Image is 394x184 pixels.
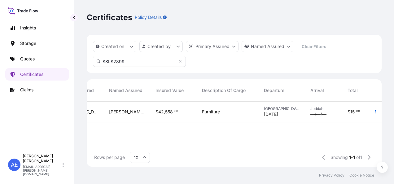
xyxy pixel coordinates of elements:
span: Furniture [202,109,220,115]
p: Clear Filters [302,43,326,50]
input: Search Certificate or Reference... [93,56,186,67]
span: of 1 [356,154,362,160]
span: Jeddah [310,106,338,111]
span: 15 [350,110,355,114]
p: Policy Details [135,14,162,20]
a: Certificates [5,68,69,81]
span: . [355,110,356,112]
button: Clear Filters [296,42,331,51]
button: distributor Filter options [186,41,239,52]
button: createdBy Filter options [139,41,183,52]
a: Privacy Policy [319,173,344,178]
p: Certificates [20,71,43,77]
p: Certificates [87,12,132,22]
span: Departure [264,87,284,94]
p: Storage [20,40,36,46]
p: [EMAIL_ADDRESS][PERSON_NAME][DOMAIN_NAME] [23,165,61,176]
a: Storage [5,37,69,50]
span: Named Assured [109,87,142,94]
p: Claims [20,87,33,93]
button: cargoOwner Filter options [242,41,293,52]
span: . [173,110,174,112]
span: [GEOGRAPHIC_DATA] [264,106,300,111]
a: Cookie Notice [349,173,374,178]
span: $ [155,110,158,114]
span: $ [348,110,350,114]
span: Total [348,87,358,94]
p: Named Assured [251,43,284,50]
span: Arrival [310,87,324,94]
span: [DATE] [264,111,278,117]
p: Insights [20,25,36,31]
span: —/—/— [310,111,326,117]
span: Rows per page [94,154,125,160]
a: Claims [5,84,69,96]
p: Primary Assured [195,43,230,50]
span: , [164,110,165,114]
p: [PERSON_NAME] [PERSON_NAME] [23,154,61,164]
a: Quotes [5,53,69,65]
span: 42 [158,110,164,114]
span: 00 [356,110,360,112]
span: AE [11,162,18,168]
span: Showing [331,154,348,160]
span: Description Of Cargo [202,87,246,94]
span: Insured Value [155,87,184,94]
span: 00 [174,110,178,112]
p: Quotes [20,56,35,62]
span: 1-1 [349,154,355,160]
span: [PERSON_NAME] [PERSON_NAME] [PERSON_NAME] [109,109,146,115]
button: createdOn Filter options [93,41,136,52]
span: 558 [165,110,173,114]
p: Created by [147,43,171,50]
a: Insights [5,22,69,34]
p: Created on [101,43,125,50]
